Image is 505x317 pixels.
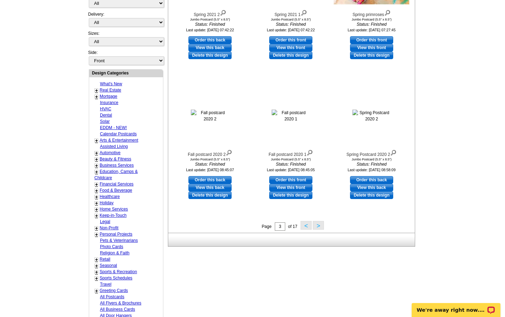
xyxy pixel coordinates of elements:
[95,213,98,219] a: +
[350,44,393,51] a: View this front
[188,44,232,51] a: View this back
[100,263,117,268] a: Seasonal
[191,110,229,122] img: Fall postcard 2020 2
[100,119,110,124] a: Solar
[350,51,393,59] a: Delete this design
[269,44,312,51] a: View this front
[100,182,133,187] a: Financial Services
[267,168,315,172] small: Last update: [DATE] 08:45:05
[100,207,128,212] a: Home Services
[100,125,127,130] a: EDDM - NEW!
[350,184,393,191] a: View this back
[95,263,98,269] a: +
[384,8,391,16] img: view design details
[352,110,391,122] img: Spring Postcard 2020 2
[95,163,98,168] a: +
[95,257,98,262] a: +
[95,169,98,175] a: +
[95,269,98,275] a: +
[100,138,138,143] a: Arts & Entertainment
[100,301,141,306] a: All Flyers & Brochures
[172,148,248,158] div: Fall postcard 2020 2
[89,70,163,76] div: Design Categories
[88,30,163,49] div: Sizes:
[100,144,128,149] a: Assisted Living
[100,88,121,93] a: Real Estate
[100,100,118,105] a: Insurance
[100,288,128,293] a: Greeting Cards
[350,36,393,44] a: use this design
[95,200,98,206] a: +
[100,194,120,199] a: Healthcare
[94,169,138,180] a: Education, Camps & Childcare
[95,94,98,100] a: +
[226,148,232,156] img: view design details
[100,244,123,249] a: Photo Cards
[100,200,114,205] a: Holiday
[100,269,137,274] a: Sports & Recreation
[100,276,132,280] a: Sports Schedules
[333,18,410,21] div: Jumbo Postcard (5.5" x 8.5")
[407,295,505,317] iframe: LiveChat chat widget
[100,257,110,262] a: Retail
[100,113,112,118] a: Dental
[269,51,312,59] a: Delete this design
[95,188,98,193] a: +
[186,28,234,32] small: Last update: [DATE] 07:42:22
[95,232,98,237] a: +
[252,158,329,161] div: Jumbo Postcard (5.5" x 8.5")
[333,21,410,27] i: Status: Finished
[313,221,324,230] button: >
[100,106,111,111] a: HVAC
[188,191,232,199] a: Delete this design
[172,158,248,161] div: Jumbo Postcard (5.5" x 8.5")
[188,36,232,44] a: use this design
[100,150,121,155] a: Automotive
[252,148,329,158] div: Fall postcard 2020 1
[262,224,272,229] span: Page
[88,49,163,66] div: Side:
[95,276,98,281] a: +
[100,188,132,193] a: Food & Beverage
[100,213,126,218] a: Keep-in-Touch
[95,150,98,156] a: +
[252,18,329,21] div: Jumbo Postcard (5.5" x 8.5")
[100,294,124,299] a: All Postcards
[100,225,118,230] a: Non-Profit
[269,184,312,191] a: View this front
[188,51,232,59] a: Delete this design
[333,148,410,158] div: Spring Postcard 2020 2
[100,232,132,237] a: Personal Projects
[100,163,134,168] a: Business Services
[95,207,98,212] a: +
[95,288,98,294] a: +
[252,8,329,18] div: Spring 2021 1
[172,21,248,27] i: Status: Finished
[100,219,110,224] a: Legal
[267,28,315,32] small: Last update: [DATE] 07:42:22
[100,132,137,136] a: Calendar Postcards
[333,158,410,161] div: Jumbo Postcard (5.5" x 8.5")
[333,161,410,167] i: Status: Finished
[172,161,248,167] i: Status: Finished
[220,8,226,16] img: view design details
[348,28,396,32] small: Last update: [DATE] 07:27:45
[100,157,131,161] a: Beauty & Fitness
[95,194,98,200] a: +
[350,176,393,184] a: use this design
[350,191,393,199] a: Delete this design
[288,224,297,229] span: of 17
[252,21,329,27] i: Status: Finished
[269,36,312,44] a: use this design
[95,182,98,187] a: +
[95,138,98,143] a: +
[272,110,310,122] img: Fall postcard 2020 1
[306,148,313,156] img: view design details
[95,225,98,231] a: +
[95,88,98,93] a: +
[100,81,122,86] a: What's New
[269,176,312,184] a: use this design
[301,221,312,230] button: <
[269,191,312,199] a: Delete this design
